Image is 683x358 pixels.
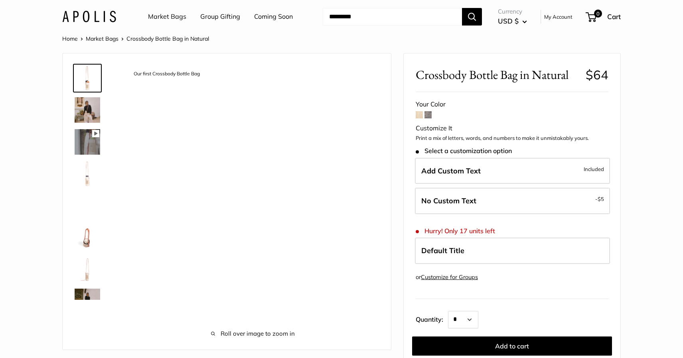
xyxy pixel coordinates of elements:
[498,6,527,17] span: Currency
[126,35,209,42] span: Crossbody Bottle Bag in Natural
[75,225,100,250] img: description_Super soft and durable leather handles.
[498,17,519,25] span: USD $
[62,11,116,22] img: Apolis
[62,35,78,42] a: Home
[73,159,102,188] a: Crossbody Bottle Bag in Natural
[75,129,100,155] img: description_Even available for group gifting and events
[498,15,527,28] button: USD $
[584,164,604,174] span: Included
[75,257,100,282] img: description_Our first Crossbody Bottle Bag
[416,134,608,142] p: Print a mix of letters, words, and numbers to make it unmistakably yours.
[416,98,608,110] div: Your Color
[73,64,102,92] a: description_Our first Crossbody Bottle Bag
[73,96,102,124] a: description_Effortless Style
[421,246,464,255] span: Default Title
[73,128,102,156] a: description_Even available for group gifting and events
[416,122,608,134] div: Customize It
[415,188,610,214] label: Leave Blank
[416,227,495,235] span: Hurry! Only 17 units left
[415,238,610,264] label: Default Title
[75,289,100,314] img: description_Transform your everyday errands into moments of effortless style
[200,11,240,23] a: Group Gifting
[586,67,608,83] span: $64
[421,196,476,205] span: No Custom Text
[75,65,100,91] img: description_Our first Crossbody Bottle Bag
[73,255,102,284] a: description_Our first Crossbody Bottle Bag
[416,147,512,155] span: Select a customization option
[421,273,478,281] a: Customize for Groups
[73,223,102,252] a: description_Super soft and durable leather handles.
[462,8,482,26] button: Search
[73,191,102,220] a: description_Soft crossbody leather strap
[415,158,610,184] label: Add Custom Text
[412,336,612,356] button: Add to cart
[148,11,186,23] a: Market Bags
[73,287,102,316] a: description_Transform your everyday errands into moments of effortless style
[421,166,481,175] span: Add Custom Text
[598,196,604,202] span: $5
[416,272,478,283] div: or
[62,33,209,44] nav: Breadcrumb
[586,10,621,23] a: 0 Cart
[544,12,572,22] a: My Account
[126,328,379,339] span: Roll over image to zoom in
[416,309,448,328] label: Quantity:
[607,12,621,21] span: Cart
[594,10,602,18] span: 0
[130,69,204,79] div: Our first Crossbody Bottle Bag
[416,67,580,82] span: Crossbody Bottle Bag in Natural
[75,161,100,187] img: Crossbody Bottle Bag in Natural
[86,35,118,42] a: Market Bags
[254,11,293,23] a: Coming Soon
[323,8,462,26] input: Search...
[595,194,604,204] span: -
[75,97,100,123] img: description_Effortless Style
